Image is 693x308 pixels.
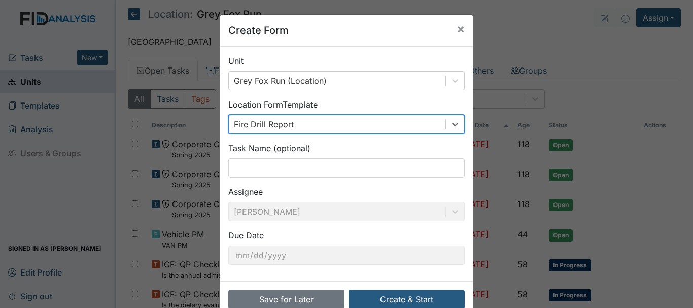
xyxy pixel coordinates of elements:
label: Location Form Template [228,98,318,111]
label: Task Name (optional) [228,142,310,154]
div: Fire Drill Report [234,118,294,130]
button: Close [448,15,473,43]
label: Unit [228,55,244,67]
h5: Create Form [228,23,289,38]
div: Grey Fox Run (Location) [234,75,327,87]
label: Assignee [228,186,263,198]
label: Due Date [228,229,264,242]
span: × [457,21,465,36]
